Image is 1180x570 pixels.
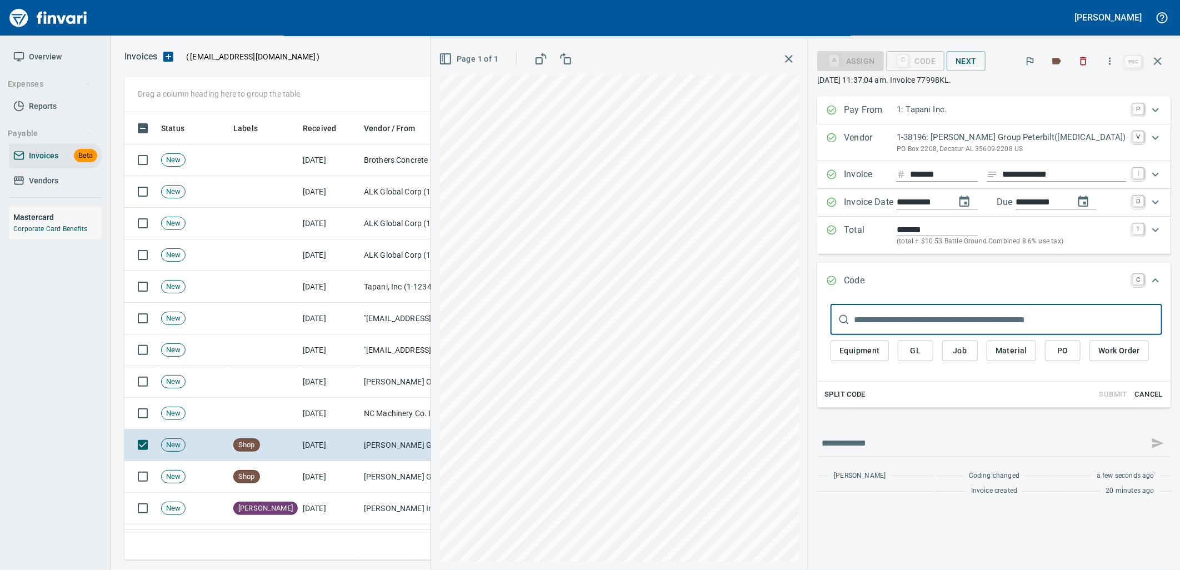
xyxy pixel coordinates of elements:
[162,503,185,514] span: New
[817,56,883,65] div: Assign
[364,122,415,135] span: Vendor / From
[897,168,906,181] svg: Invoice number
[162,408,185,419] span: New
[1133,131,1144,142] a: V
[74,149,97,162] span: Beta
[359,334,471,366] td: "[EMAIL_ADDRESS][DOMAIN_NAME]" <[EMAIL_ADDRESS][DOMAIN_NAME]>
[817,263,1171,299] div: Expand
[1133,223,1144,234] a: T
[161,122,184,135] span: Status
[162,313,185,324] span: New
[1134,388,1164,401] span: Cancel
[1054,344,1072,358] span: PO
[844,103,897,118] p: Pay From
[822,386,868,403] button: Split Code
[162,282,185,292] span: New
[359,144,471,176] td: Brothers Concrete Cutting Inc (1-10127)
[298,271,359,303] td: [DATE]
[839,344,880,358] span: Equipment
[9,168,102,193] a: Vendors
[844,168,897,182] p: Invoice
[831,341,889,361] button: Equipment
[162,250,185,261] span: New
[298,398,359,429] td: [DATE]
[359,524,471,556] td: Snake River Fleet Services (1-39106)
[817,74,1171,86] p: [DATE] 11:37:04 am. Invoice 77998KL.
[29,50,62,64] span: Overview
[817,299,1171,407] div: Expand
[364,122,429,135] span: Vendor / From
[9,143,102,168] a: InvoicesBeta
[844,223,897,247] p: Total
[817,217,1171,254] div: Expand
[942,341,978,361] button: Job
[9,94,102,119] a: Reports
[844,196,897,210] p: Invoice Date
[234,503,297,514] span: [PERSON_NAME]
[29,99,57,113] span: Reports
[956,54,977,68] span: Next
[3,123,96,144] button: Payable
[233,122,272,135] span: Labels
[161,122,199,135] span: Status
[234,440,259,451] span: Shop
[13,225,87,233] a: Corporate Card Benefits
[1072,9,1144,26] button: [PERSON_NAME]
[189,51,317,62] span: [EMAIL_ADDRESS][DOMAIN_NAME]
[1133,274,1144,285] a: C
[138,88,301,99] p: Drag a column heading here to group the table
[234,472,259,482] span: Shop
[987,169,998,180] svg: Invoice description
[3,74,96,94] button: Expenses
[996,344,1027,358] span: Material
[951,188,978,215] button: change date
[359,429,471,461] td: [PERSON_NAME] Group Peterbilt([MEDICAL_DATA]) (1-38196)
[8,127,92,141] span: Payable
[1122,48,1171,74] span: Close invoice
[359,208,471,239] td: ALK Global Corp (1-38361)
[162,377,185,387] span: New
[987,341,1036,361] button: Material
[1131,386,1167,403] button: Cancel
[7,4,90,31] img: Finvari
[298,144,359,176] td: [DATE]
[29,174,58,188] span: Vendors
[359,461,471,493] td: [PERSON_NAME] Group Peterbilt([MEDICAL_DATA]) (1-38196)
[897,144,1126,155] p: PO Box 2208, Decatur AL 35609-2208 US
[947,51,986,72] button: Next
[951,344,969,358] span: Job
[8,77,92,91] span: Expenses
[298,366,359,398] td: [DATE]
[1106,486,1154,497] span: 20 minutes ago
[162,218,185,229] span: New
[1070,188,1097,215] button: change due date
[162,345,185,356] span: New
[298,524,359,556] td: [DATE]
[179,51,320,62] p: ( )
[124,50,157,63] nav: breadcrumb
[359,493,471,524] td: [PERSON_NAME] Inc (1-38342)
[359,366,471,398] td: [PERSON_NAME] Oil Company, Inc (1-12936)
[834,471,886,482] span: [PERSON_NAME]
[359,398,471,429] td: NC Machinery Co. Inc (1-10695)
[441,52,498,66] span: Page 1 of 1
[1125,56,1142,68] a: esc
[844,274,897,288] p: Code
[1075,12,1142,23] h5: [PERSON_NAME]
[817,124,1171,161] div: Expand
[162,472,185,482] span: New
[1097,471,1154,482] span: a few seconds ago
[1144,430,1171,457] span: This records your message into the invoice and notifies anyone mentioned
[817,161,1171,189] div: Expand
[298,208,359,239] td: [DATE]
[298,176,359,208] td: [DATE]
[897,103,1126,116] p: 1: Tapani Inc.
[298,461,359,493] td: [DATE]
[898,341,933,361] button: GL
[844,131,897,154] p: Vendor
[359,176,471,208] td: ALK Global Corp (1-38361)
[359,239,471,271] td: ALK Global Corp (1-38361)
[1089,341,1149,361] button: Work Order
[907,344,924,358] span: GL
